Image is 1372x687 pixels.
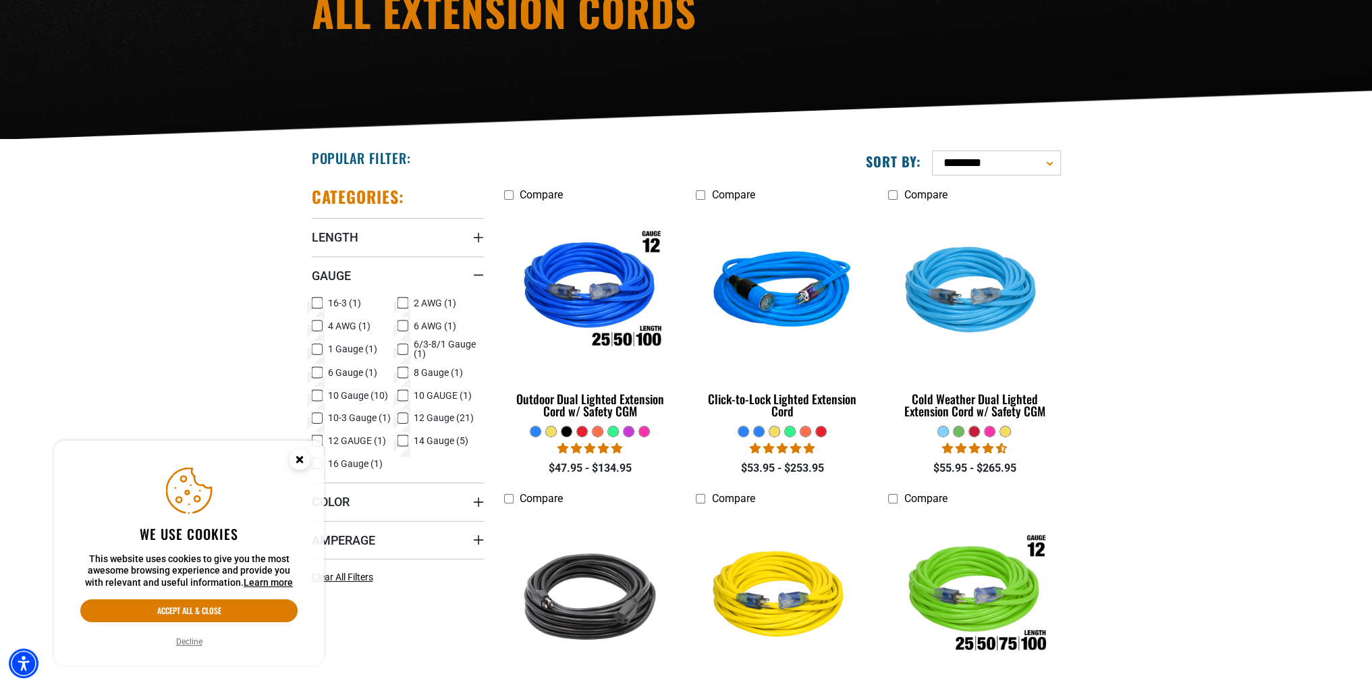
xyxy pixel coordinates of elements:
span: 14 Gauge (5) [414,436,468,445]
span: 16-3 (1) [328,298,361,308]
button: Accept all & close [80,599,298,622]
div: Cold Weather Dual Lighted Extension Cord w/ Safety CGM [888,393,1060,417]
span: 10 Gauge (10) [328,391,388,400]
a: Outdoor Dual Lighted Extension Cord w/ Safety CGM Outdoor Dual Lighted Extension Cord w/ Safety CGM [504,208,676,425]
a: Clear All Filters [312,570,379,584]
img: black [505,518,675,674]
img: Outdoor Single Lighted Extension Cord [889,518,1060,674]
button: Decline [172,635,207,649]
span: 6/3-8/1 Gauge (1) [414,339,478,358]
img: Outdoor Dual Lighted Extension Cord w/ Safety CGM [505,215,675,370]
a: Light Blue Cold Weather Dual Lighted Extension Cord w/ Safety CGM [888,208,1060,425]
span: Gauge [312,268,351,283]
summary: Color [312,483,484,520]
span: 4.81 stars [557,442,622,455]
span: Amperage [312,532,375,548]
img: yellow [697,518,867,674]
a: This website uses cookies to give you the most awesome browsing experience and provide you with r... [244,577,293,588]
img: blue [697,215,867,370]
h2: Categories: [312,186,405,207]
div: Click-to-Lock Lighted Extension Cord [696,393,868,417]
span: 12 Gauge (21) [414,413,474,422]
span: 12 GAUGE (1) [328,436,386,445]
label: Sort by: [866,153,921,170]
h2: We use cookies [80,525,298,543]
span: 10 GAUGE (1) [414,391,472,400]
div: $55.95 - $265.95 [888,460,1060,476]
span: 4.87 stars [750,442,815,455]
span: Compare [904,492,947,505]
div: Accessibility Menu [9,649,38,678]
a: blue Click-to-Lock Lighted Extension Cord [696,208,868,425]
img: Light Blue [889,215,1060,370]
summary: Gauge [312,256,484,294]
span: Compare [711,492,754,505]
summary: Length [312,218,484,256]
aside: Cookie Consent [54,441,324,666]
span: 2 AWG (1) [414,298,456,308]
span: Compare [520,492,563,505]
span: 6 AWG (1) [414,321,456,331]
span: Length [312,229,358,245]
h2: Popular Filter: [312,149,411,167]
div: Outdoor Dual Lighted Extension Cord w/ Safety CGM [504,393,676,417]
span: 8 Gauge (1) [414,368,463,377]
span: Compare [711,188,754,201]
span: 4.62 stars [942,442,1007,455]
p: This website uses cookies to give you the most awesome browsing experience and provide you with r... [80,553,298,589]
span: 16 Gauge (1) [328,459,383,468]
div: $47.95 - $134.95 [504,460,676,476]
div: $53.95 - $253.95 [696,460,868,476]
span: 1 Gauge (1) [328,344,377,354]
span: 10-3 Gauge (1) [328,413,391,422]
span: Clear All Filters [312,572,373,582]
summary: Amperage [312,521,484,559]
span: Compare [520,188,563,201]
span: 4 AWG (1) [328,321,371,331]
button: Close this option [275,441,324,483]
span: 6 Gauge (1) [328,368,377,377]
span: Compare [904,188,947,201]
span: Color [312,494,350,510]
